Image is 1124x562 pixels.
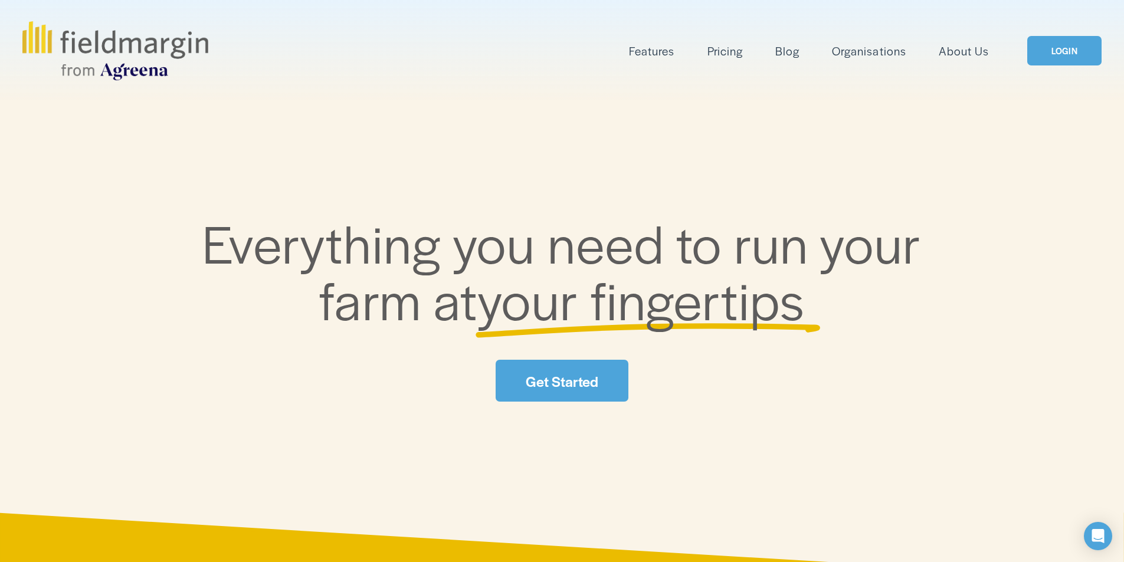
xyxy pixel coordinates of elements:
[22,21,208,80] img: fieldmargin.com
[477,262,805,336] span: your fingertips
[202,205,933,336] span: Everything you need to run your farm at
[832,41,906,61] a: Organisations
[629,41,674,61] a: folder dropdown
[1084,522,1112,550] div: Open Intercom Messenger
[496,360,628,402] a: Get Started
[939,41,989,61] a: About Us
[707,41,743,61] a: Pricing
[629,42,674,60] span: Features
[775,41,799,61] a: Blog
[1027,36,1102,66] a: LOGIN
